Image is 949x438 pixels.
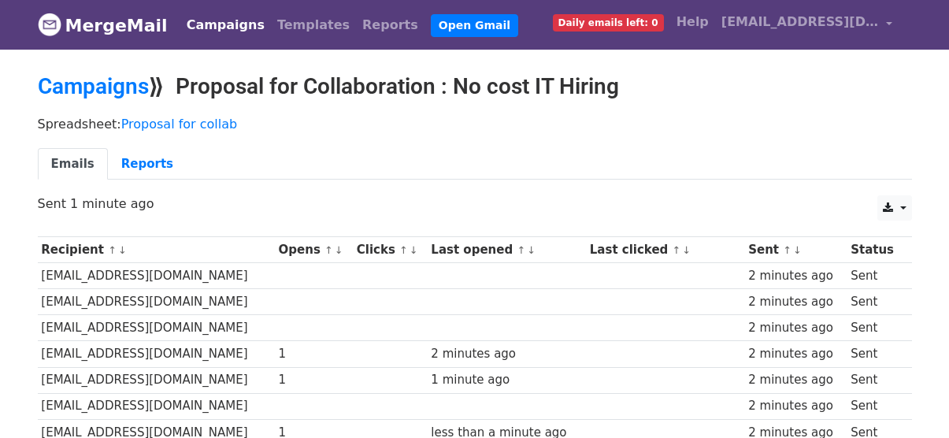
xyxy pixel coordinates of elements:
[744,237,847,263] th: Sent
[335,244,343,256] a: ↓
[748,345,843,363] div: 2 minutes ago
[517,244,525,256] a: ↑
[721,13,879,32] span: [EMAIL_ADDRESS][DOMAIN_NAME]
[38,393,275,419] td: [EMAIL_ADDRESS][DOMAIN_NAME]
[38,13,61,36] img: MergeMail logo
[431,371,582,389] div: 1 minute ago
[527,244,536,256] a: ↓
[410,244,418,256] a: ↓
[399,244,408,256] a: ↑
[673,244,681,256] a: ↑
[431,14,518,37] a: Open Gmail
[547,6,670,38] a: Daily emails left: 0
[748,371,843,389] div: 2 minutes ago
[847,263,903,289] td: Sent
[108,244,117,256] a: ↑
[428,237,586,263] th: Last opened
[324,244,333,256] a: ↑
[847,367,903,393] td: Sent
[682,244,691,256] a: ↓
[38,315,275,341] td: [EMAIL_ADDRESS][DOMAIN_NAME]
[38,195,912,212] p: Sent 1 minute ago
[38,263,275,289] td: [EMAIL_ADDRESS][DOMAIN_NAME]
[38,9,168,42] a: MergeMail
[108,148,187,180] a: Reports
[847,393,903,419] td: Sent
[180,9,271,41] a: Campaigns
[748,319,843,337] div: 2 minutes ago
[38,367,275,393] td: [EMAIL_ADDRESS][DOMAIN_NAME]
[275,237,353,263] th: Opens
[38,73,149,99] a: Campaigns
[121,117,238,132] a: Proposal for collab
[38,341,275,367] td: [EMAIL_ADDRESS][DOMAIN_NAME]
[353,237,428,263] th: Clicks
[783,244,791,256] a: ↑
[748,267,843,285] div: 2 minutes ago
[847,289,903,315] td: Sent
[847,237,903,263] th: Status
[38,73,912,100] h2: ⟫ Proposal for Collaboration : No cost IT Hiring
[793,244,802,256] a: ↓
[715,6,899,43] a: [EMAIL_ADDRESS][DOMAIN_NAME]
[847,341,903,367] td: Sent
[748,397,843,415] div: 2 minutes ago
[670,6,715,38] a: Help
[553,14,664,32] span: Daily emails left: 0
[38,148,108,180] a: Emails
[356,9,424,41] a: Reports
[279,371,350,389] div: 1
[748,293,843,311] div: 2 minutes ago
[279,345,350,363] div: 1
[586,237,744,263] th: Last clicked
[847,315,903,341] td: Sent
[431,345,582,363] div: 2 minutes ago
[38,116,912,132] p: Spreadsheet:
[38,237,275,263] th: Recipient
[38,289,275,315] td: [EMAIL_ADDRESS][DOMAIN_NAME]
[271,9,356,41] a: Templates
[118,244,127,256] a: ↓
